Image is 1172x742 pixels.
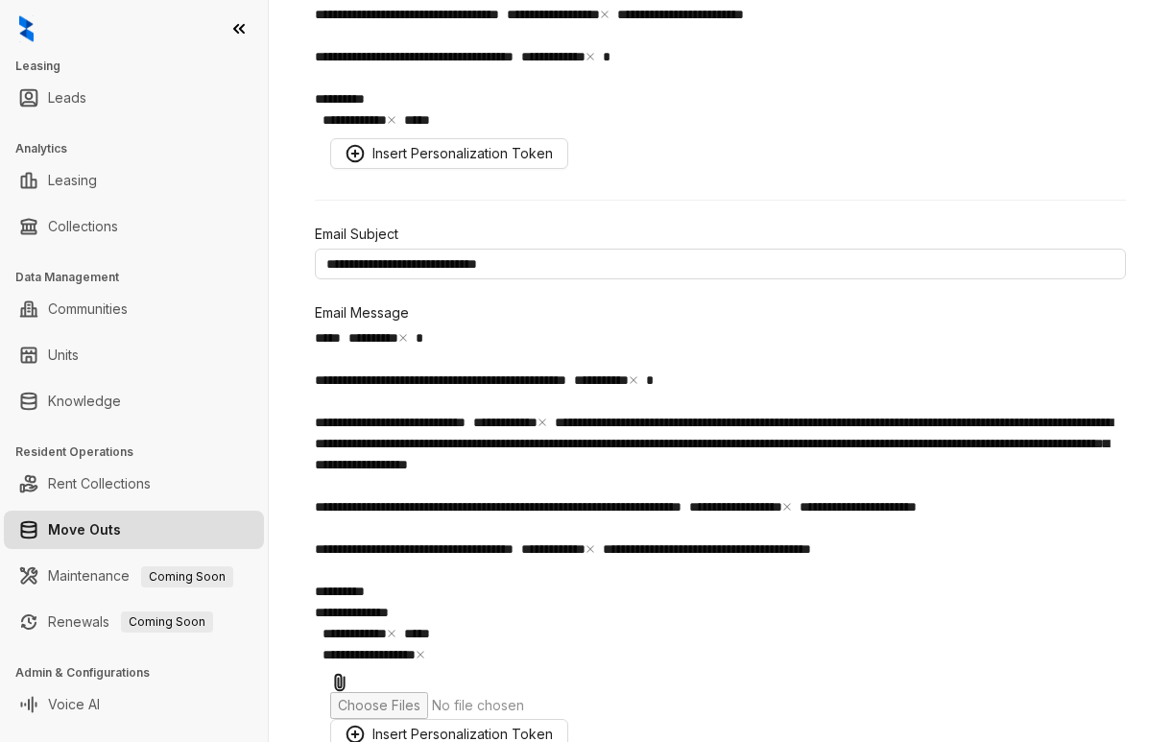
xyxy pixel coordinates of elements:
h3: Resident Operations [15,443,268,461]
button: close [782,496,792,517]
a: Move Outs [48,511,121,549]
span: close [398,333,408,343]
a: Leads [48,79,86,117]
span: Coming Soon [121,611,213,633]
li: Communities [4,290,264,328]
a: Units [48,336,79,374]
img: logo [19,15,34,42]
li: Leasing [4,161,264,200]
span: close [387,115,396,125]
h4: Email Message [315,302,1126,323]
span: Insert Personalization Token [372,143,553,164]
button: close [586,46,595,67]
li: Leads [4,79,264,117]
span: close [586,544,595,554]
h4: Email Subject [315,224,1126,245]
button: close [629,370,638,391]
a: Collections [48,207,118,246]
li: Voice AI [4,685,264,724]
button: close [398,327,408,348]
h3: Analytics [15,140,268,157]
li: Knowledge [4,382,264,420]
span: close [600,10,610,19]
span: close [538,418,547,427]
a: RenewalsComing Soon [48,603,213,641]
button: close [538,412,547,433]
h3: Data Management [15,269,268,286]
button: Insert Personalization Token [330,138,568,169]
li: Maintenance [4,557,264,595]
li: Rent Collections [4,465,264,503]
li: Renewals [4,603,264,641]
li: Collections [4,207,264,246]
a: Rent Collections [48,465,151,503]
button: close [387,623,396,644]
span: close [586,52,595,61]
a: Knowledge [48,382,121,420]
li: Units [4,336,264,374]
span: close [629,375,638,385]
a: Voice AI [48,685,100,724]
button: close [416,644,425,665]
a: Communities [48,290,128,328]
button: close [586,539,595,560]
span: close [416,650,425,659]
h3: Leasing [15,58,268,75]
a: Leasing [48,161,97,200]
button: close [387,109,396,131]
h3: Admin & Configurations [15,664,268,682]
li: Move Outs [4,511,264,549]
span: close [387,629,396,638]
span: close [782,502,792,512]
button: close [600,4,610,25]
span: Coming Soon [141,566,233,587]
